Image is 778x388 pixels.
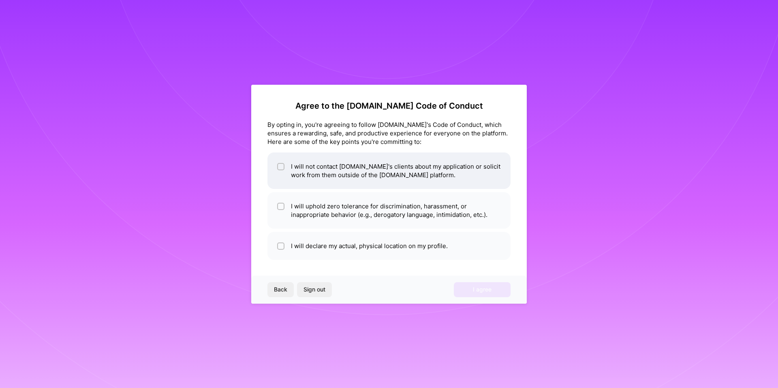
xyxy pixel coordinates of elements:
span: Back [274,285,287,294]
button: Back [267,282,294,297]
li: I will not contact [DOMAIN_NAME]'s clients about my application or solicit work from them outside... [267,152,511,189]
li: I will uphold zero tolerance for discrimination, harassment, or inappropriate behavior (e.g., der... [267,192,511,229]
div: By opting in, you're agreeing to follow [DOMAIN_NAME]'s Code of Conduct, which ensures a rewardin... [267,120,511,146]
li: I will declare my actual, physical location on my profile. [267,232,511,260]
button: Sign out [297,282,332,297]
span: Sign out [304,285,325,294]
h2: Agree to the [DOMAIN_NAME] Code of Conduct [267,101,511,111]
